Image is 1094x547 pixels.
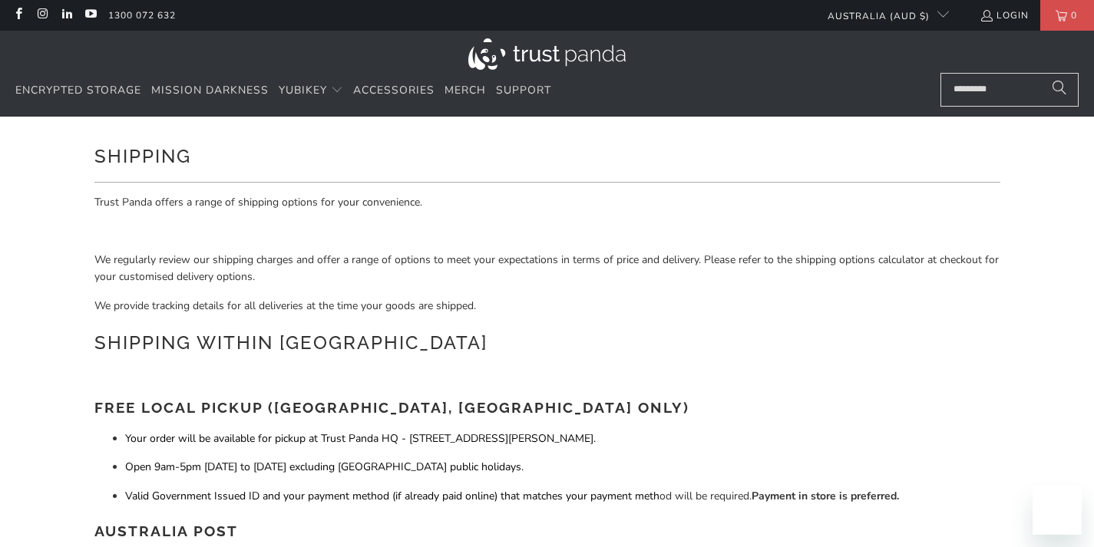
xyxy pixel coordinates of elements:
nav: Translation missing: en.navigation.header.main_nav [15,73,551,109]
summary: YubiKey [279,73,343,109]
span: We provide tracking details for all deliveries at the time your goods are shipped. [94,298,476,313]
a: Mission Darkness [151,73,269,109]
iframe: Button to launch messaging window [1033,486,1082,535]
span: Your order will be available for pickup at Trust Panda HQ - [STREET_ADDRESS][PERSON_NAME]. [125,431,596,446]
span: Valid Government Issued ID and your payment method (if already paid online) that matches your pay... [125,489,659,503]
h1: Shipping [94,140,1000,170]
a: Trust Panda Australia on YouTube [84,9,97,21]
span: Merch [445,83,486,97]
span: Mission Darkness [151,83,269,97]
a: Trust Panda Australia on Facebook [12,9,25,21]
a: Encrypted Storage [15,73,141,109]
strong: Free Local Pickup ([GEOGRAPHIC_DATA], [GEOGRAPHIC_DATA] Only) [94,399,689,416]
a: Support [496,73,551,109]
p: Trust Panda offers a range of shipping options for your convenience. [94,194,1000,211]
a: Trust Panda Australia on Instagram [35,9,48,21]
span: YubiKey [279,83,327,97]
button: Search [1040,73,1079,107]
a: 1300 072 632 [108,7,176,24]
span: Open 9am-5pm [DATE] to [DATE] excluding [GEOGRAPHIC_DATA] public holidays. [125,460,524,474]
img: Trust Panda Australia [468,38,626,70]
a: Trust Panda Australia on LinkedIn [60,9,73,21]
span: We regularly review our shipping charges and offer a range of options to meet your expectations i... [94,252,999,284]
span: Encrypted Storage [15,83,141,97]
a: Merch [445,73,486,109]
strong: Australia Post [94,522,238,539]
h1: Shipping within [GEOGRAPHIC_DATA] [94,326,1000,357]
p: od will be required. [125,488,1000,505]
a: Login [980,7,1029,24]
input: Search... [940,73,1079,107]
span: Support [496,83,551,97]
strong: Payment in store is preferred. [752,489,899,503]
span: Accessories [353,83,435,97]
a: Accessories [353,73,435,109]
